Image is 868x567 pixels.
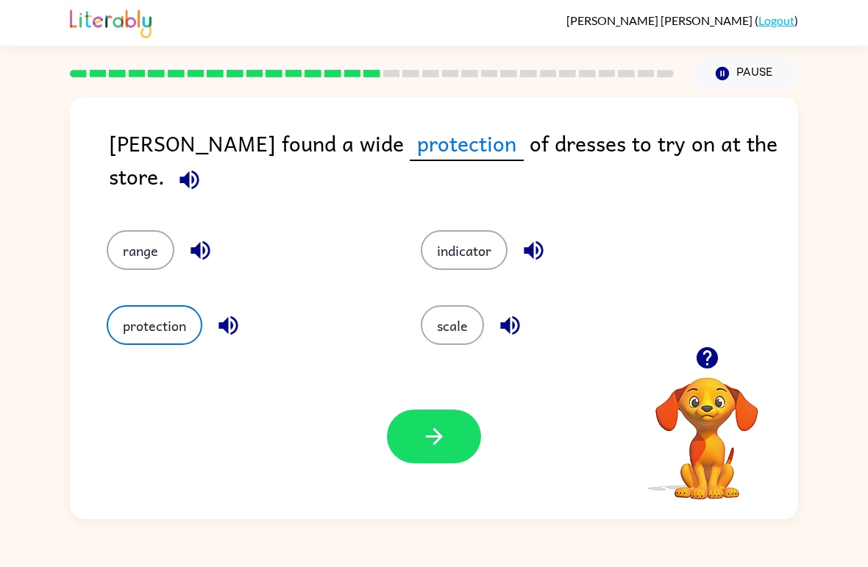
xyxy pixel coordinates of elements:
span: protection [410,126,524,161]
button: Pause [691,57,798,90]
span: [PERSON_NAME] [PERSON_NAME] [566,13,755,27]
a: Logout [758,13,794,27]
button: protection [107,305,202,345]
button: scale [421,305,484,345]
button: indicator [421,230,508,270]
button: range [107,230,174,270]
div: [PERSON_NAME] found a wide of dresses to try on at the store. [109,126,798,201]
video: Your browser must support playing .mp4 files to use Literably. Please try using another browser. [633,354,780,502]
div: ( ) [566,13,798,27]
img: Literably [70,6,152,38]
